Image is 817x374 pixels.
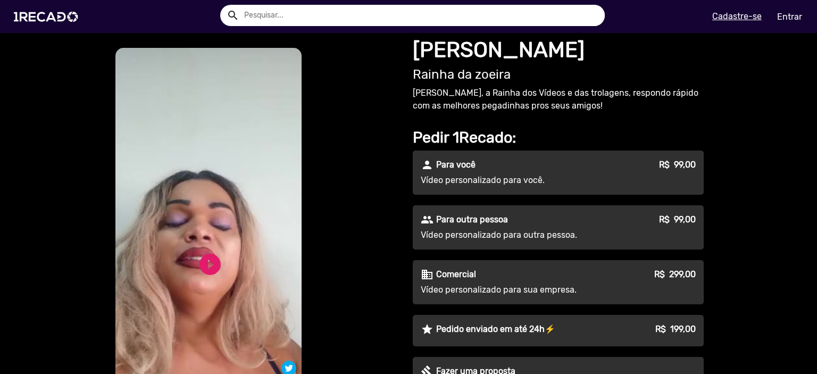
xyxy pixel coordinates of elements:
p: R$ 99,00 [659,213,696,226]
p: Pedido enviado em até 24h⚡️ [436,323,555,336]
button: Example home icon [223,5,241,24]
p: Para você [436,159,476,171]
a: Entrar [770,7,809,26]
p: R$ 299,00 [654,268,696,281]
u: Cadastre-se [712,11,762,21]
p: R$ 99,00 [659,159,696,171]
a: play_circle_filled [197,252,223,277]
h2: Pedir 1Recado: [413,128,704,147]
p: R$ 199,00 [655,323,696,336]
p: Vídeo personalizado para você. [421,174,613,187]
h1: [PERSON_NAME] [413,37,704,63]
i: Share on Twitter [281,363,296,373]
p: Vídeo personalizado para outra pessoa. [421,229,613,242]
h2: Rainha da zoeira [413,67,704,82]
input: Pesquisar... [236,5,605,26]
p: Comercial [436,268,476,281]
p: [PERSON_NAME], a Rainha dos Vídeos e das trolagens, respondo rápido com as melhores pegadinhas pr... [413,87,704,112]
mat-icon: Example home icon [227,9,239,22]
p: Para outra pessoa [436,213,508,226]
mat-icon: person [421,159,433,171]
mat-icon: business [421,268,433,281]
p: Vídeo personalizado para sua empresa. [421,284,613,296]
mat-icon: star [421,323,433,336]
mat-icon: people [421,213,433,226]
